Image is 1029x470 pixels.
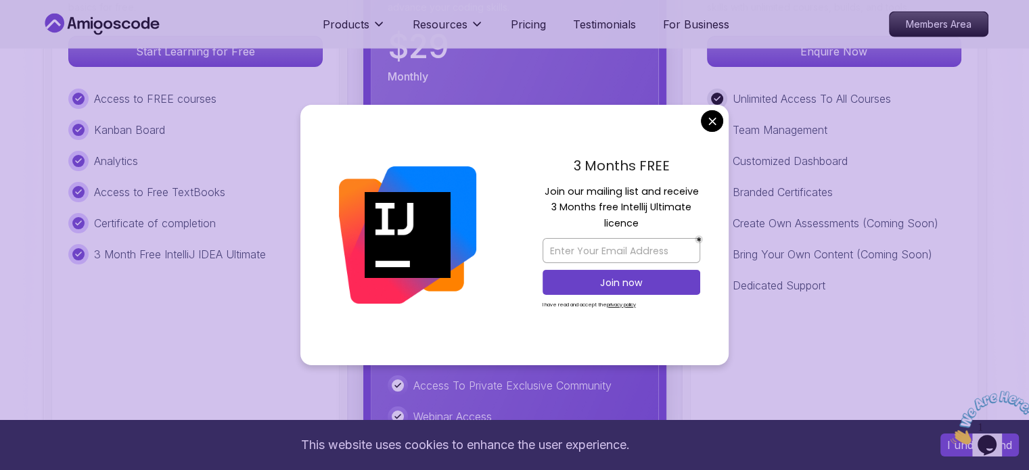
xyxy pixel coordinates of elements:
img: Chat attention grabber [5,5,89,59]
p: Unlimited Access To All Courses [733,91,891,107]
button: Start Learning for Free [68,36,323,67]
p: Access to Free TextBooks [94,184,225,200]
p: $ 29 [388,30,449,63]
p: 3 Month Free IntelliJ IDEA Ultimate [94,246,266,262]
p: Certificate of completion [94,215,216,231]
p: Dedicated Support [733,277,825,293]
p: Branded Certificates [733,184,833,200]
p: Resources [413,16,467,32]
p: Members Area [890,12,988,37]
a: Testimonials [573,16,636,32]
a: Enquire Now [707,45,961,58]
p: Kanban Board [94,122,165,138]
div: This website uses cookies to enhance the user experience. [10,430,920,460]
button: Accept cookies [940,433,1019,456]
p: Customized Dashboard [733,153,848,169]
p: Access to FREE courses [94,91,216,107]
p: Monthly [388,68,428,85]
button: Enquire Now [707,36,961,67]
p: Enquire Now [708,37,961,66]
a: Pricing [511,16,546,32]
p: Start Learning for Free [69,37,322,66]
a: Start Learning for Free [68,45,323,58]
span: 1 [5,5,11,17]
iframe: chat widget [945,385,1029,450]
p: Access To Private Exclusive Community [413,377,612,394]
p: Analytics [94,153,138,169]
a: For Business [663,16,729,32]
button: Resources [413,16,484,43]
button: Products [323,16,386,43]
p: Team Management [733,122,827,138]
p: Products [323,16,369,32]
p: Create Own Assessments (Coming Soon) [733,215,938,231]
a: Members Area [889,11,988,37]
p: Webinar Access [413,408,492,425]
p: Bring Your Own Content (Coming Soon) [733,246,932,262]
